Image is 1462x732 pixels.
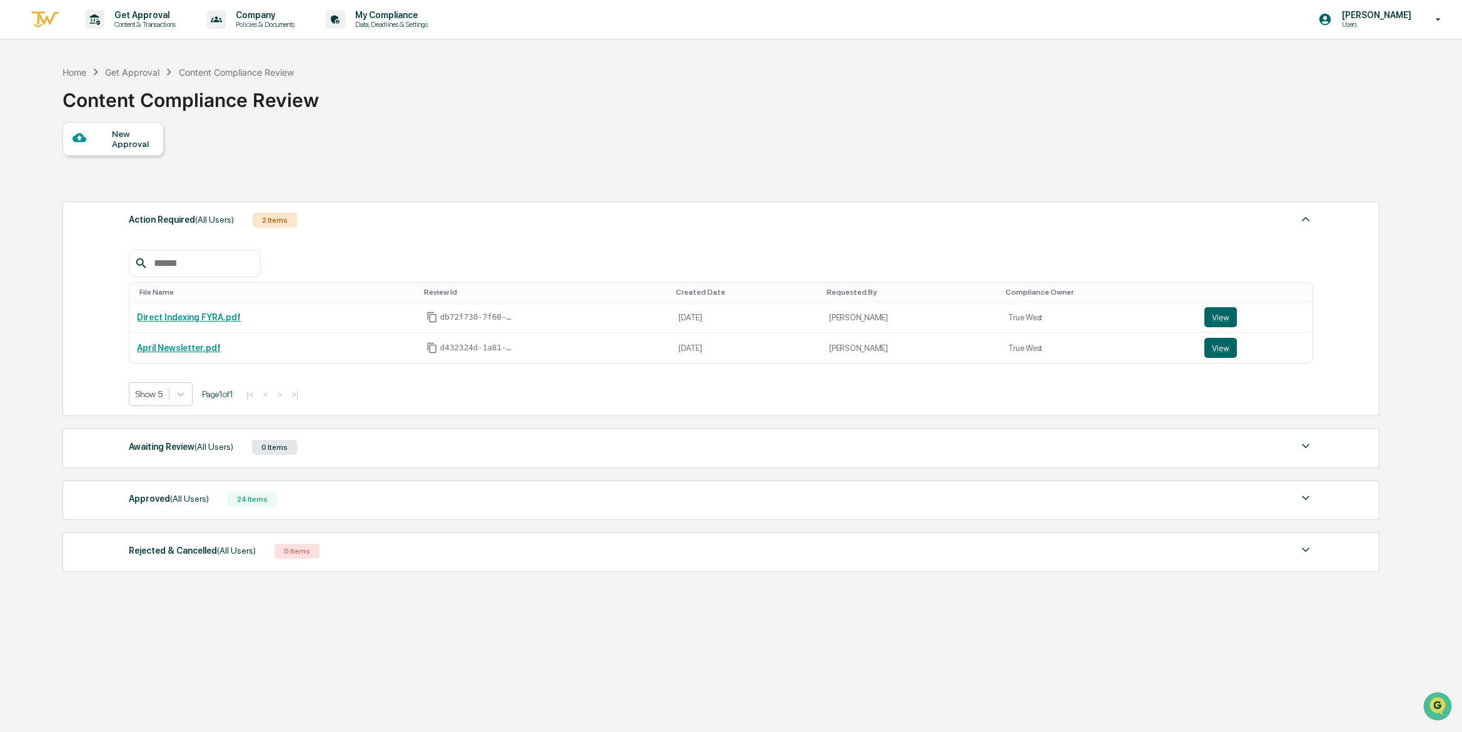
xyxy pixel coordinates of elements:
p: Data, Deadlines & Settings [345,20,434,29]
div: 0 Items [252,440,297,455]
div: Action Required [129,211,234,228]
p: Get Approval [104,10,182,20]
button: > [273,389,286,400]
p: Policies & Documents [226,20,301,29]
div: Approved [129,491,209,507]
div: Get Approval [105,67,159,78]
span: (All Users) [170,494,209,504]
span: (All Users) [195,215,234,225]
span: (All Users) [194,442,233,452]
span: Page 1 of 1 [202,389,233,399]
p: [PERSON_NAME] [1332,10,1418,20]
td: [PERSON_NAME] [822,302,1001,333]
div: Toggle SortBy [1207,288,1308,297]
iframe: Open customer support [1422,691,1456,724]
div: Toggle SortBy [1006,288,1192,297]
td: True West [1001,333,1197,363]
p: Content & Transactions [104,20,182,29]
div: Toggle SortBy [676,288,817,297]
button: < [260,389,272,400]
div: We're available if you need us! [43,108,158,118]
div: Rejected & Cancelled [129,542,256,559]
div: Toggle SortBy [827,288,996,297]
div: 🗄️ [91,159,101,169]
button: >| [288,389,302,400]
a: 🗄️Attestations [86,153,160,175]
img: logo [30,9,60,30]
button: View [1204,307,1237,327]
div: Home [63,67,86,78]
span: Preclearance [25,158,81,170]
div: Content Compliance Review [63,79,319,111]
p: Company [226,10,301,20]
img: caret [1298,211,1313,226]
a: April Newsletter.pdf [137,343,221,353]
button: Start new chat [213,99,228,114]
input: Clear [33,57,206,70]
a: 🖐️Preclearance [8,153,86,175]
img: 1746055101610-c473b297-6a78-478c-a979-82029cc54cd1 [13,96,35,118]
span: db72f730-7f60-46c6-95bb-4318d53f200f [440,312,515,322]
td: True West [1001,302,1197,333]
a: View [1204,338,1305,358]
td: [DATE] [671,302,822,333]
div: New Approval [112,129,154,149]
div: 24 Items [228,492,277,507]
div: Toggle SortBy [139,288,413,297]
div: 🖐️ [13,159,23,169]
p: How can we help? [13,26,228,46]
span: Copy Id [426,342,438,353]
a: 🔎Data Lookup [8,176,84,199]
a: Direct Indexing FYRA.pdf [137,312,241,322]
div: 2 Items [253,213,297,228]
button: View [1204,338,1237,358]
img: caret [1298,542,1313,557]
span: Pylon [124,212,151,221]
div: Toggle SortBy [424,288,667,297]
div: Awaiting Review [129,439,233,455]
div: Content Compliance Review [179,67,294,78]
a: Powered byPylon [88,211,151,221]
div: Start new chat [43,96,205,108]
td: [PERSON_NAME] [822,333,1001,363]
span: Data Lookup [25,181,79,194]
span: (All Users) [217,546,256,556]
div: 0 Items [275,544,320,559]
span: Copy Id [426,312,438,323]
a: View [1204,307,1305,327]
p: My Compliance [345,10,434,20]
td: [DATE] [671,333,822,363]
div: 🔎 [13,183,23,193]
img: caret [1298,491,1313,506]
span: Attestations [103,158,155,170]
button: |< [243,389,257,400]
p: Users [1332,20,1418,29]
img: caret [1298,439,1313,454]
span: d432324d-1a81-4128-bd3a-a21f01366246 [440,343,515,353]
